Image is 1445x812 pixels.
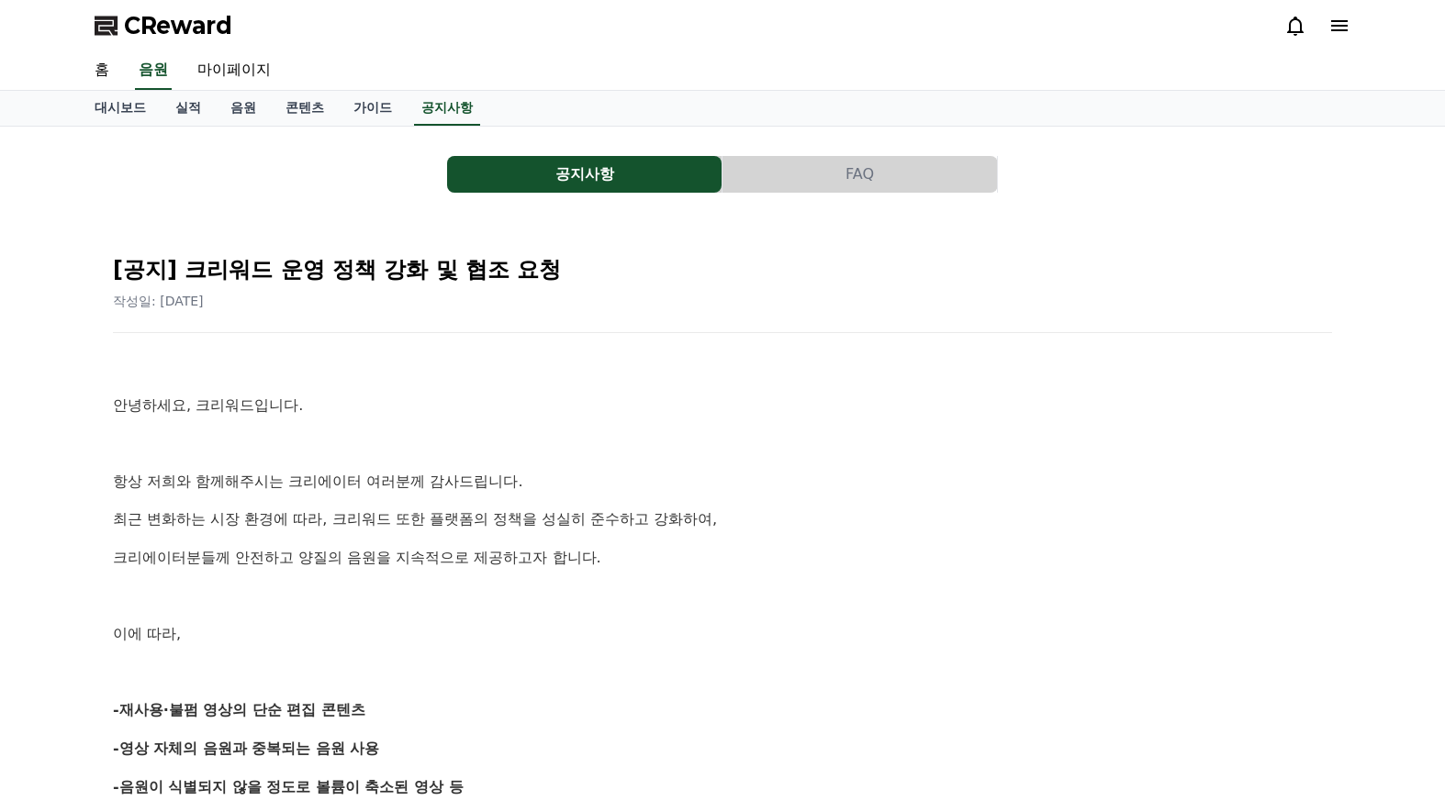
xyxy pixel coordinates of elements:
strong: -영상 자체의 음원과 중복되는 음원 사용 [113,740,380,757]
a: CReward [95,11,232,40]
a: 가이드 [339,91,407,126]
strong: -음원이 식별되지 않을 정도로 볼륨이 축소된 영상 등 [113,778,464,795]
button: 공지사항 [447,156,722,193]
button: FAQ [722,156,997,193]
p: 이에 따라, [113,622,1332,646]
a: 콘텐츠 [271,91,339,126]
a: 대시보드 [80,91,161,126]
a: 홈 [80,51,124,90]
a: 실적 [161,91,216,126]
a: FAQ [722,156,998,193]
a: 음원 [135,51,172,90]
span: CReward [124,11,232,40]
a: 음원 [216,91,271,126]
strong: -재사용·불펌 영상의 단순 편집 콘텐츠 [113,701,365,718]
a: 마이페이지 [183,51,286,90]
p: 항상 저희와 함께해주시는 크리에이터 여러분께 감사드립니다. [113,470,1332,494]
p: 최근 변화하는 시장 환경에 따라, 크리워드 또한 플랫폼의 정책을 성실히 준수하고 강화하여, [113,507,1332,531]
a: 공지사항 [414,91,480,126]
span: 작성일: [DATE] [113,294,204,308]
p: 안녕하세요, 크리워드입니다. [113,394,1332,417]
p: 크리에이터분들께 안전하고 양질의 음원을 지속적으로 제공하고자 합니다. [113,546,1332,570]
h2: [공지] 크리워드 운영 정책 강화 및 협조 요청 [113,255,1332,284]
